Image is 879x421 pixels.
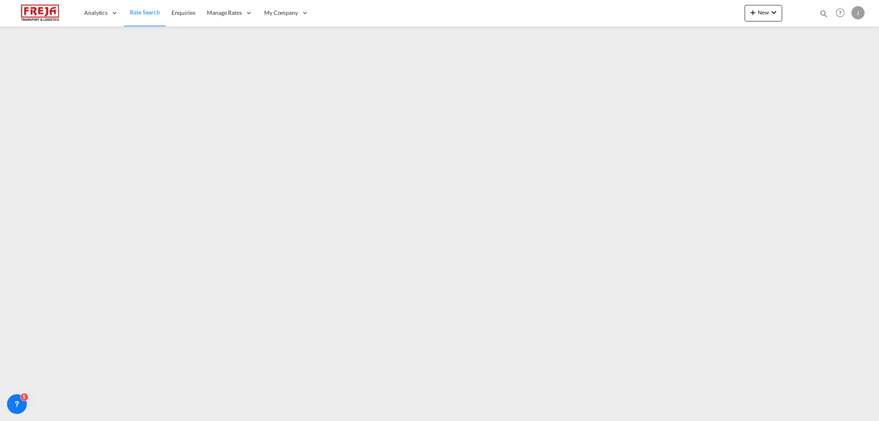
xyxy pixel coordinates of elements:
[769,7,779,17] md-icon: icon-chevron-down
[851,6,865,19] div: J
[130,9,160,16] span: Rate Search
[745,5,782,21] button: icon-plus 400-fgNewicon-chevron-down
[12,4,68,22] img: 586607c025bf11f083711d99603023e7.png
[819,9,828,18] md-icon: icon-magnify
[819,9,828,21] div: icon-magnify
[207,9,242,17] span: Manage Rates
[748,9,779,16] span: New
[748,7,758,17] md-icon: icon-plus 400-fg
[833,6,851,21] div: Help
[171,9,195,16] span: Enquiries
[833,6,847,20] span: Help
[264,9,298,17] span: My Company
[84,9,108,17] span: Analytics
